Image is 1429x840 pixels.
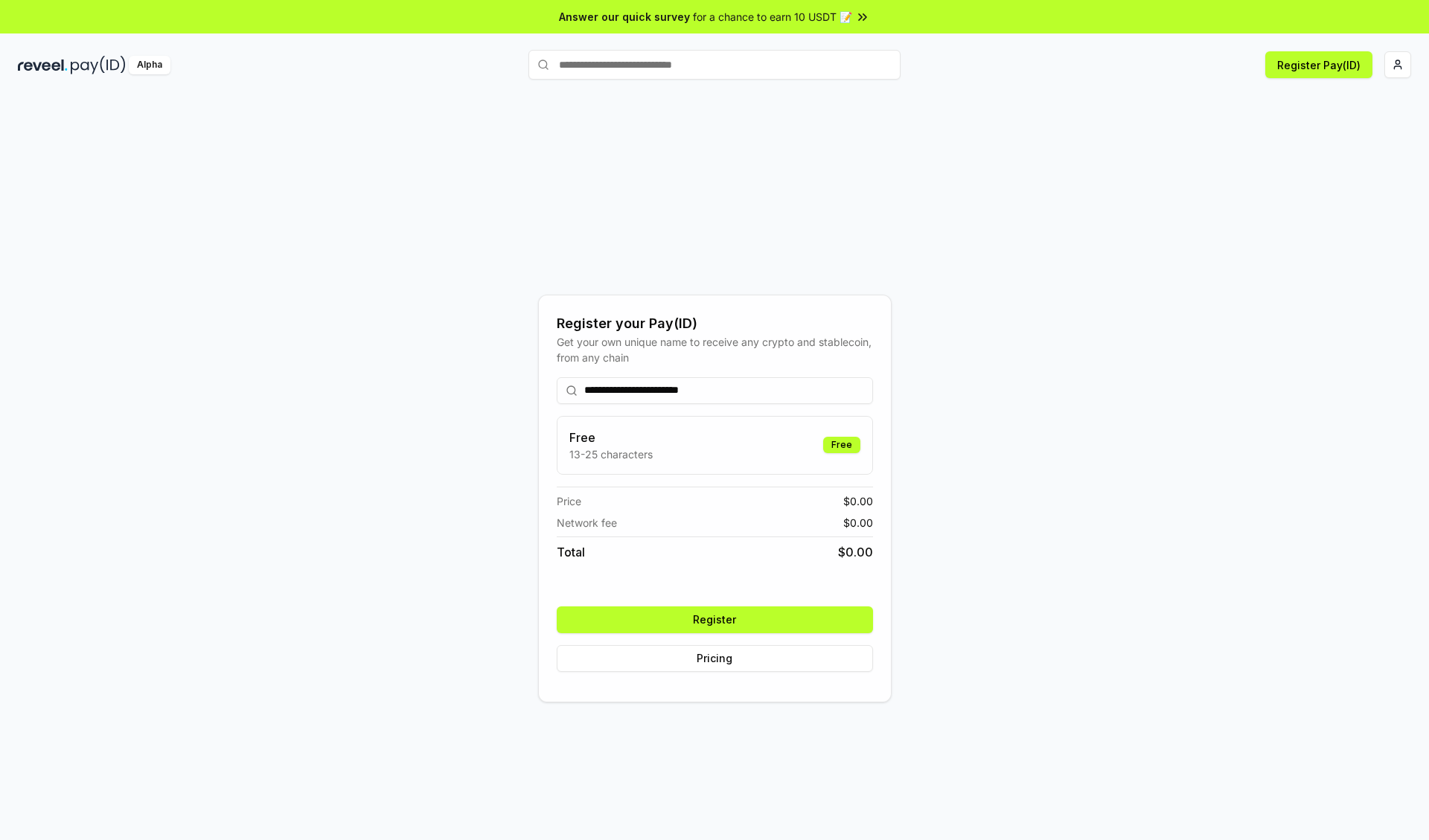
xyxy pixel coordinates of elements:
[557,543,585,561] span: Total
[569,446,653,462] p: 13-25 characters
[823,437,860,453] div: Free
[129,56,170,74] div: Alpha
[557,515,617,530] span: Network fee
[843,515,873,530] span: $ 0.00
[838,543,873,561] span: $ 0.00
[557,313,873,334] div: Register your Pay(ID)
[843,493,873,509] span: $ 0.00
[557,606,873,633] button: Register
[71,56,126,74] img: pay_id
[569,429,653,446] h3: Free
[559,9,690,25] span: Answer our quick survey
[18,56,68,74] img: reveel_dark
[693,9,852,25] span: for a chance to earn 10 USDT 📝
[1265,51,1372,78] button: Register Pay(ID)
[557,493,581,509] span: Price
[557,334,873,365] div: Get your own unique name to receive any crypto and stablecoin, from any chain
[557,645,873,672] button: Pricing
